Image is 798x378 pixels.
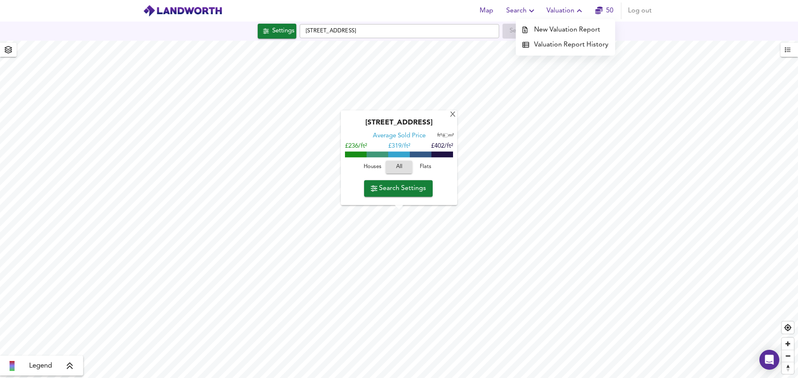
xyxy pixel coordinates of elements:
[373,132,426,141] div: Average Sold Price
[503,2,540,19] button: Search
[412,161,439,174] button: Flats
[543,2,588,19] button: Valuation
[300,24,499,38] input: Enter a location...
[506,5,537,17] span: Search
[29,361,52,371] span: Legend
[516,37,615,52] a: Valuation Report History
[364,180,433,197] button: Search Settings
[390,163,408,172] span: All
[782,350,794,362] span: Zoom out
[625,2,655,19] button: Log out
[388,144,410,150] span: £ 319/ft²
[547,5,584,17] span: Valuation
[759,350,779,370] div: Open Intercom Messenger
[782,350,794,362] button: Zoom out
[782,338,794,350] button: Zoom in
[361,163,384,172] span: Houses
[437,134,442,138] span: ft²
[258,24,296,39] button: Settings
[431,144,453,150] span: £402/ft²
[143,5,222,17] img: logo
[359,161,386,174] button: Houses
[628,5,652,17] span: Log out
[591,2,618,19] button: 50
[502,24,540,39] div: Enable a Source before running a Search
[272,26,294,37] div: Settings
[371,183,426,194] span: Search Settings
[448,134,454,138] span: m²
[595,5,613,17] a: 50
[782,322,794,334] button: Find my location
[258,24,296,39] div: Click to configure Search Settings
[782,362,794,374] span: Reset bearing to north
[449,111,456,119] div: X
[345,119,453,132] div: [STREET_ADDRESS]
[476,5,496,17] span: Map
[516,22,615,37] a: New Valuation Report
[414,163,437,172] span: Flats
[473,2,500,19] button: Map
[345,144,367,150] span: £236/ft²
[386,161,412,174] button: All
[782,362,794,374] button: Reset bearing to north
